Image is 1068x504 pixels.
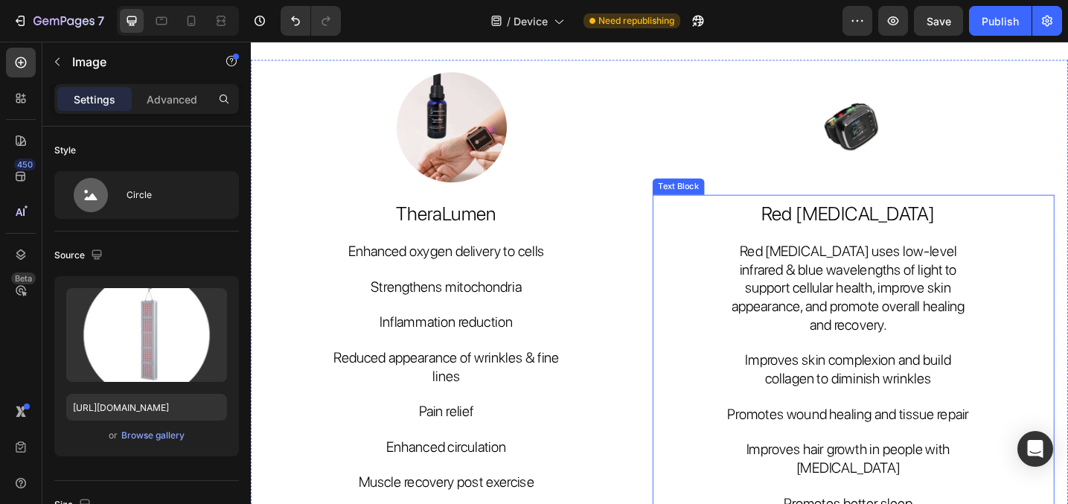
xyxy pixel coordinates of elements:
div: Browse gallery [121,429,185,442]
div: Text Block [442,152,493,165]
span: Red [MEDICAL_DATA] uses low-level infrared & blue wavelengths of light to support cellular health... [525,220,781,319]
span: Promotes wound healing and tissue repair [521,398,785,416]
span: Red [MEDICAL_DATA] [558,176,748,201]
img: preview-image [66,288,227,382]
span: Save [927,15,951,28]
span: Improves hair growth in people with [MEDICAL_DATA] [542,436,764,475]
span: / [507,13,511,29]
p: 7 [97,12,104,30]
div: Undo/Redo [281,6,341,36]
div: 450 [14,159,36,170]
button: Browse gallery [121,428,185,443]
iframe: Design area [251,42,1068,504]
button: 7 [6,6,111,36]
button: Publish [969,6,1032,36]
div: Circle [127,178,217,212]
span: Muscle recovery post exercise [118,472,310,491]
div: Style [54,144,76,157]
div: Beta [11,272,36,284]
span: Need republishing [598,14,674,28]
button: Save [914,6,963,36]
p: Image [72,53,199,71]
span: Device [514,13,548,29]
input: https://example.com/image.jpg [66,394,227,421]
span: Improves skin complexion and build collagen to diminish wrinkles [540,339,765,377]
p: Settings [74,92,115,107]
div: Publish [982,13,1019,29]
div: Source [54,246,106,266]
span: or [109,427,118,444]
p: Advanced [147,92,197,107]
img: gempages_577975436777096133-28a8bb2d-0beb-4e27-8b80-1f413db4f2e9.png [582,20,736,168]
div: Open Intercom Messenger [1017,431,1053,467]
